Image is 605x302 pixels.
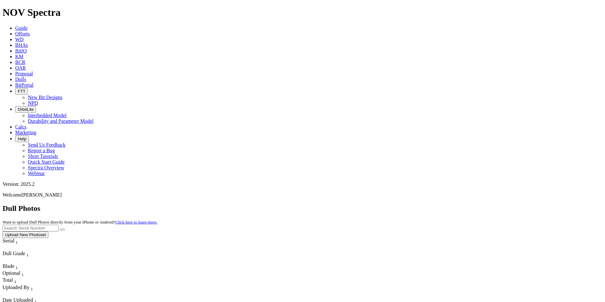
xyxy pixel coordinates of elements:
button: Upload New Photoset [3,231,48,238]
sub: 1 [22,272,24,277]
a: Short Tutorials [28,154,58,159]
button: FTT [15,88,28,95]
span: Sort None [14,277,16,283]
a: Quick Start Guide [28,159,65,165]
div: Sort None [3,277,25,284]
div: Sort None [3,270,25,277]
span: Sort None [16,238,18,243]
div: Sort None [3,251,47,263]
div: Sort None [3,263,25,270]
a: Click here to learn more. [115,220,158,224]
div: Optional Sort None [3,270,25,277]
a: Marketing [15,130,36,135]
span: Sort None [27,251,29,256]
a: Calcs [15,124,27,129]
span: Uploaded By [3,285,29,290]
a: Dulls [15,77,26,82]
sub: 1 [31,286,33,291]
a: New Bit Designs [28,95,62,100]
a: BitPortal [15,82,34,88]
a: BitIQ [15,48,27,53]
a: OAR [15,65,26,71]
a: BHAs [15,42,28,48]
button: OrbitLite [15,106,36,113]
div: Column Menu [3,245,29,251]
span: FTT [18,89,25,94]
a: Durability and Parameter Model [28,118,94,124]
div: Dull Grade Sort None [3,251,47,258]
span: Dull Grade [3,251,25,256]
input: Search Serial Number [3,225,59,231]
span: Sort None [16,263,18,269]
span: [PERSON_NAME] [22,192,62,198]
a: BCR [15,60,25,65]
span: Help [18,136,26,141]
a: Interbedded Model [28,113,66,118]
span: Total [3,277,13,283]
div: Column Menu [3,258,47,263]
span: Sort None [31,285,33,290]
small: Want to upload Dull Photos directly from your iPhone or Android? [3,220,157,224]
a: NPD [28,100,38,106]
div: Serial Sort None [3,238,29,245]
a: Report a Bug [28,148,55,153]
span: Optional [3,270,20,276]
h2: Dull Photos [3,204,602,213]
div: Blade Sort None [3,263,25,270]
sub: 1 [16,265,18,270]
span: Sort None [22,270,24,276]
div: Version: 2025.2 [3,181,602,187]
a: Spectra Overview [28,165,64,170]
div: Column Menu [3,292,62,297]
a: KM [15,54,23,59]
div: Sort None [3,238,29,251]
button: Help [15,135,29,142]
div: Sort None [3,285,62,297]
span: Blade [3,263,14,269]
sub: 1 [14,280,16,284]
a: Proposal [15,71,33,76]
sub: 1 [16,240,18,245]
a: Webinar [28,171,45,176]
a: WD [15,37,24,42]
span: OrbitLite [18,107,34,112]
div: Total Sort None [3,277,25,284]
h1: NOV Spectra [3,7,602,18]
p: Welcome [3,192,602,198]
a: Guide [15,25,28,31]
sub: 1 [27,253,29,257]
div: Uploaded By Sort None [3,285,62,292]
a: Offsets [15,31,30,36]
span: Serial [3,238,14,243]
a: Send Us Feedback [28,142,65,148]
